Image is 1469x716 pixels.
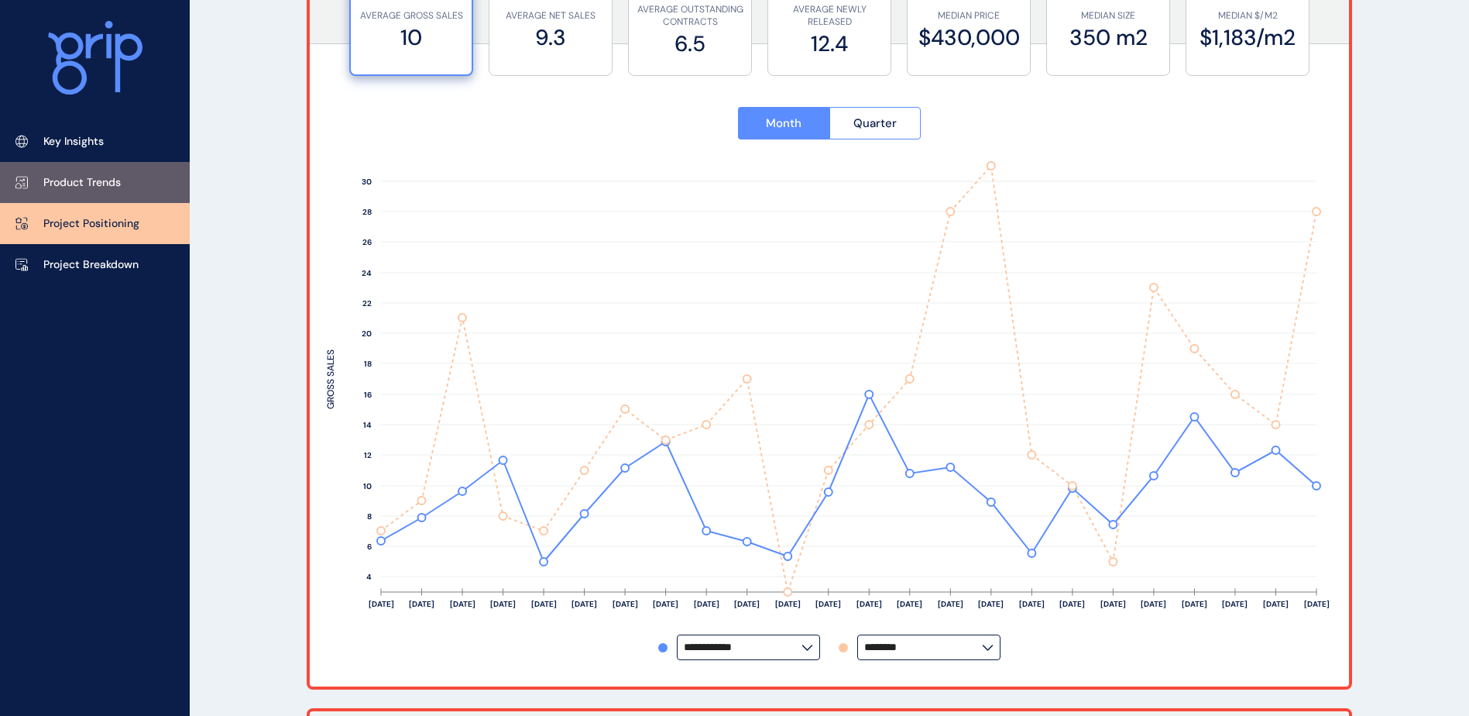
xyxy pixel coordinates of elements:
[367,511,372,522] text: 8
[362,207,372,217] text: 28
[571,599,597,609] text: [DATE]
[369,599,394,609] text: [DATE]
[450,599,475,609] text: [DATE]
[359,9,464,22] p: AVERAGE GROSS SALES
[362,329,372,339] text: 20
[43,134,104,150] p: Key Insights
[359,22,464,53] label: 10
[43,257,139,273] p: Project Breakdown
[915,22,1022,53] label: $430,000
[653,599,678,609] text: [DATE]
[637,3,743,29] p: AVERAGE OUTSTANDING CONTRACTS
[1182,599,1207,609] text: [DATE]
[531,599,557,609] text: [DATE]
[1055,22,1162,53] label: 350 m2
[497,9,604,22] p: AVERAGE NET SALES
[1059,599,1085,609] text: [DATE]
[734,599,760,609] text: [DATE]
[364,450,372,460] text: 12
[897,599,922,609] text: [DATE]
[367,542,372,552] text: 6
[738,107,829,139] button: Month
[1141,599,1166,609] text: [DATE]
[775,599,801,609] text: [DATE]
[364,359,372,369] text: 18
[694,599,719,609] text: [DATE]
[856,599,882,609] text: [DATE]
[1194,9,1301,22] p: MEDIAN $/M2
[362,177,372,187] text: 30
[829,107,922,139] button: Quarter
[815,599,841,609] text: [DATE]
[978,599,1004,609] text: [DATE]
[362,268,372,278] text: 24
[1019,599,1045,609] text: [DATE]
[1100,599,1126,609] text: [DATE]
[766,115,801,131] span: Month
[324,349,337,409] text: GROSS SALES
[363,481,372,491] text: 10
[1304,599,1330,609] text: [DATE]
[637,29,743,59] label: 6.5
[776,3,883,29] p: AVERAGE NEWLY RELEASED
[915,9,1022,22] p: MEDIAN PRICE
[613,599,638,609] text: [DATE]
[364,390,372,400] text: 16
[1055,9,1162,22] p: MEDIAN SIZE
[938,599,963,609] text: [DATE]
[497,22,604,53] label: 9.3
[362,237,372,247] text: 26
[1194,22,1301,53] label: $1,183/m2
[43,175,121,191] p: Product Trends
[362,298,372,308] text: 22
[43,216,139,232] p: Project Positioning
[363,420,372,430] text: 14
[1222,599,1248,609] text: [DATE]
[776,29,883,59] label: 12.4
[1263,599,1289,609] text: [DATE]
[409,599,434,609] text: [DATE]
[366,572,372,582] text: 4
[490,599,516,609] text: [DATE]
[853,115,897,131] span: Quarter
